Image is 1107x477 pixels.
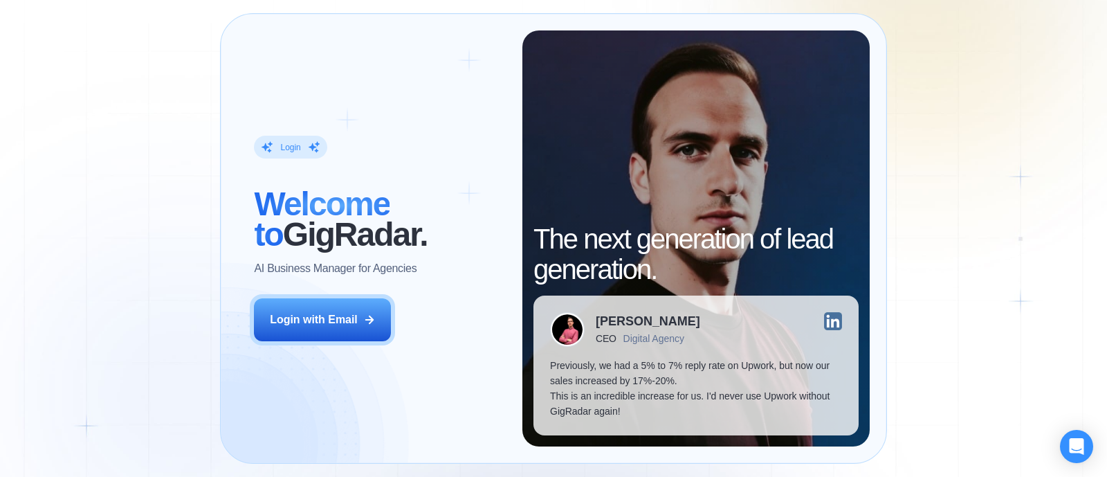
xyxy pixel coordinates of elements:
h2: The next generation of lead generation. [533,224,858,285]
div: [PERSON_NAME] [596,315,700,327]
p: AI Business Manager for Agencies [254,261,417,276]
div: CEO [596,333,616,344]
div: Login with Email [270,312,358,327]
div: Open Intercom Messenger [1060,430,1093,463]
h2: ‍ GigRadar. [254,189,506,250]
button: Login with Email [254,298,391,341]
div: Digital Agency [623,333,684,344]
p: Previously, we had a 5% to 7% reply rate on Upwork, but now our sales increased by 17%-20%. This ... [550,358,841,419]
div: Login [280,142,300,153]
span: Welcome to [254,186,390,253]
